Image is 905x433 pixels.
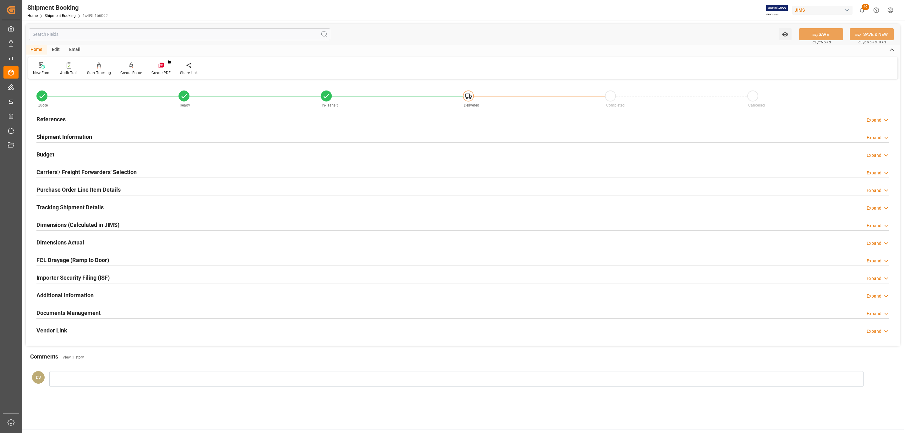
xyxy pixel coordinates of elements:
span: Quote [38,103,48,107]
div: Expand [867,170,881,176]
h2: Tracking Shipment Details [36,203,104,211]
h2: Dimensions Actual [36,238,84,247]
div: Start Tracking [87,70,111,76]
div: Expand [867,134,881,141]
button: SAVE & NEW [850,28,894,40]
div: Expand [867,117,881,123]
div: Shipment Booking [27,3,108,12]
button: JIMS [792,4,855,16]
div: Expand [867,240,881,247]
button: Help Center [869,3,883,17]
span: Completed [606,103,625,107]
div: Share Link [180,70,198,76]
span: Cancelled [748,103,765,107]
a: Home [27,14,38,18]
h2: Vendor Link [36,326,67,335]
div: Edit [47,45,64,55]
div: Expand [867,293,881,299]
div: JIMS [792,6,853,15]
div: Expand [867,258,881,264]
h2: Documents Management [36,309,101,317]
span: Delivered [464,103,479,107]
button: open menu [779,28,792,40]
h2: References [36,115,66,123]
div: Create Route [120,70,142,76]
h2: Carriers'/ Freight Forwarders' Selection [36,168,137,176]
div: Audit Trail [60,70,78,76]
span: 40 [862,4,869,10]
div: Expand [867,328,881,335]
img: Exertis%20JAM%20-%20Email%20Logo.jpg_1722504956.jpg [766,5,788,16]
h2: Importer Security Filing (ISF) [36,273,110,282]
span: DS [36,375,41,380]
a: View History [63,355,84,359]
h2: Budget [36,150,54,159]
span: Ctrl/CMD + Shift + S [858,40,886,45]
div: Email [64,45,85,55]
h2: Shipment Information [36,133,92,141]
button: SAVE [799,28,843,40]
h2: Additional Information [36,291,94,299]
h2: Dimensions (Calculated in JIMS) [36,221,119,229]
span: In-Transit [322,103,338,107]
h2: Purchase Order Line Item Details [36,185,121,194]
div: Home [26,45,47,55]
div: Expand [867,152,881,159]
div: Expand [867,205,881,211]
span: Ready [180,103,190,107]
div: Expand [867,187,881,194]
h2: Comments [30,352,58,361]
button: show 40 new notifications [855,3,869,17]
div: Expand [867,275,881,282]
input: Search Fields [29,28,330,40]
div: Expand [867,222,881,229]
a: Shipment Booking [45,14,76,18]
span: Ctrl/CMD + S [813,40,831,45]
div: New Form [33,70,51,76]
h2: FCL Drayage (Ramp to Door) [36,256,109,264]
div: Expand [867,310,881,317]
